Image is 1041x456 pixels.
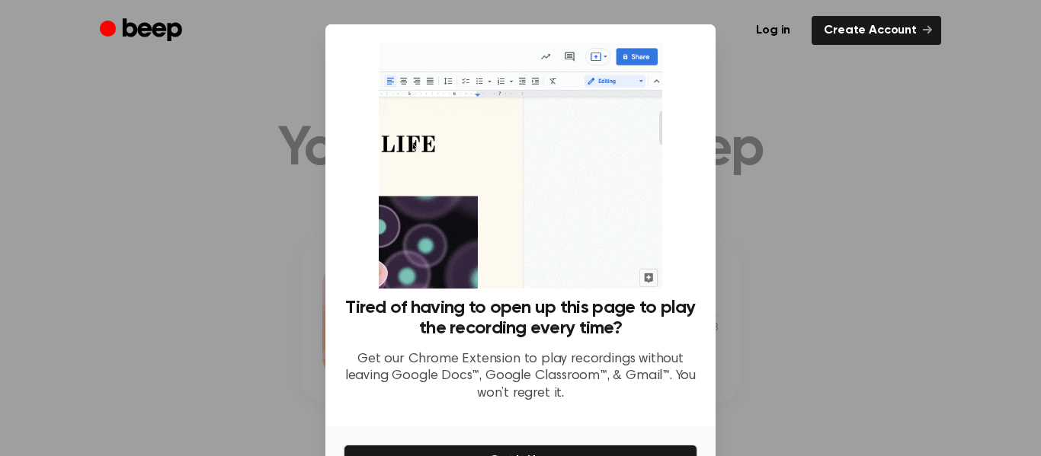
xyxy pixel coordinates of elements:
p: Get our Chrome Extension to play recordings without leaving Google Docs™, Google Classroom™, & Gm... [344,351,697,403]
a: Beep [100,16,186,46]
img: Beep extension in action [379,43,661,289]
a: Log in [744,16,802,45]
a: Create Account [812,16,941,45]
h3: Tired of having to open up this page to play the recording every time? [344,298,697,339]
